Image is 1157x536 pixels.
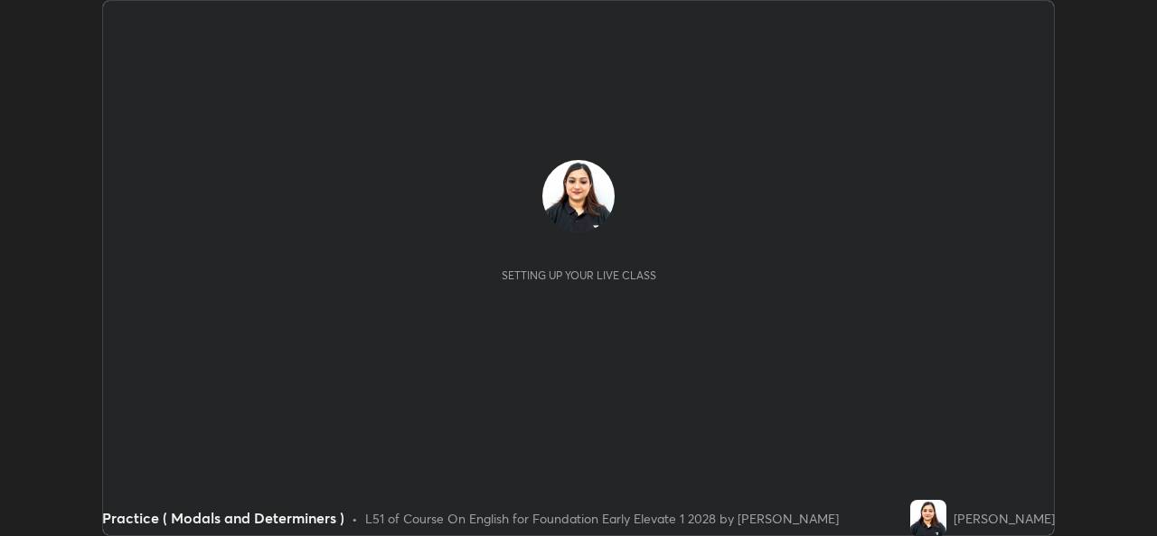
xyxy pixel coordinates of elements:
[910,500,946,536] img: d4ef75bf31ad4c7c9eed91f4f8809487.jpg
[542,160,615,232] img: d4ef75bf31ad4c7c9eed91f4f8809487.jpg
[352,509,358,528] div: •
[502,268,656,282] div: Setting up your live class
[365,509,839,528] div: L51 of Course On English for Foundation Early Elevate 1 2028 by [PERSON_NAME]
[102,507,344,529] div: Practice ( Modals and Determiners )
[954,509,1055,528] div: [PERSON_NAME]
